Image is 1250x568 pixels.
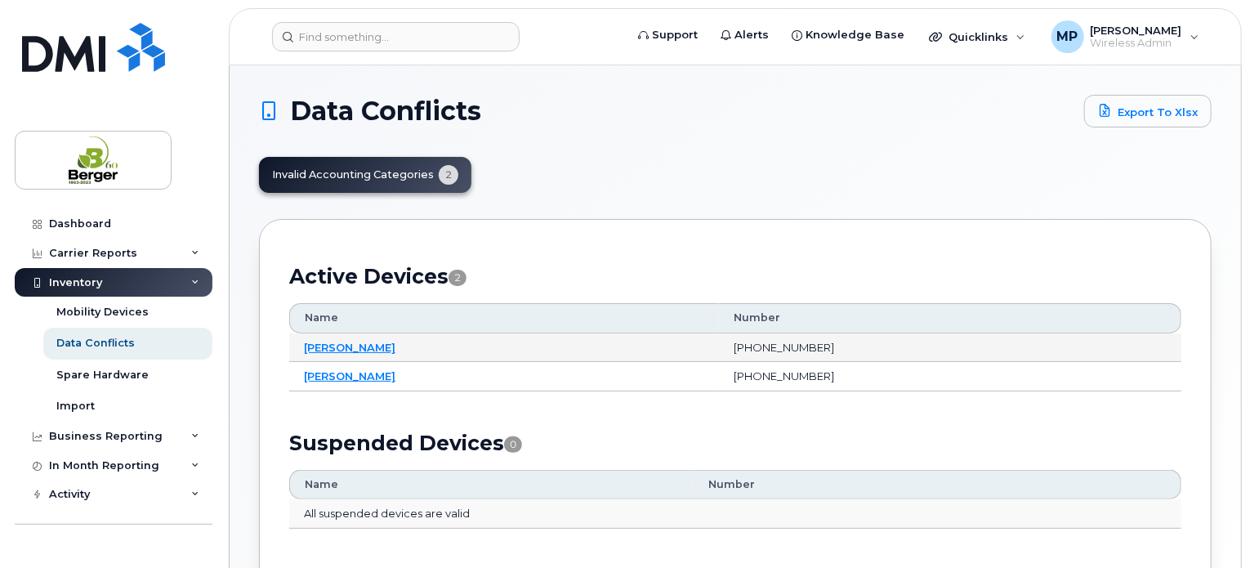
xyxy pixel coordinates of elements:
[1084,95,1212,127] a: Export to Xlsx
[719,362,1181,391] td: [PHONE_NUMBER]
[719,303,1181,333] th: Number
[304,341,395,354] a: [PERSON_NAME]
[289,264,1181,288] h2: Active Devices
[719,333,1181,363] td: [PHONE_NUMBER]
[289,431,1181,455] h2: Suspended Devices
[289,499,1181,529] td: All suspended devices are valid
[449,270,467,286] span: 2
[289,470,694,499] th: Name
[304,369,395,382] a: [PERSON_NAME]
[504,436,522,453] span: 0
[694,470,1181,499] th: Number
[289,303,719,333] th: Name
[290,99,481,123] span: Data Conflicts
